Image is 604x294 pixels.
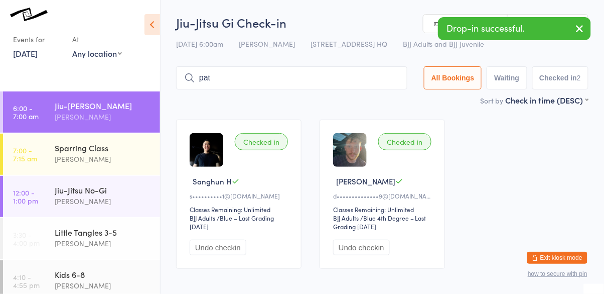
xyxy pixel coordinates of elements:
[527,252,587,264] button: Exit kiosk mode
[190,214,215,222] div: BJJ Adults
[55,269,152,280] div: Kids 6-8
[235,133,288,150] div: Checked in
[193,176,232,186] span: Sanghun H
[190,191,291,200] div: s••••••••••1@[DOMAIN_NAME]
[176,39,223,49] span: [DATE] 6:00am
[55,100,152,111] div: Jiu-[PERSON_NAME]
[72,31,122,48] div: At
[55,142,152,153] div: Sparring Class
[55,227,152,238] div: Little Tangles 3-5
[55,280,152,291] div: [PERSON_NAME]
[481,95,504,106] label: Sort by
[333,205,434,214] div: Classes Remaining: Unlimited
[55,184,152,195] div: Jiu-Jitsu No-Gi
[311,39,387,49] span: [STREET_ADDRESS] HQ
[424,66,482,89] button: All Bookings
[3,134,160,175] a: 7:00 -7:15 amSparring Class[PERSON_NAME]
[3,176,160,217] a: 12:00 -1:00 pmJiu-Jitsu No-Gi[PERSON_NAME]
[176,14,588,31] h2: Jiu-Jitsu Gi Check-in
[13,48,38,59] a: [DATE]
[333,191,434,200] div: d••••••••••••••9@[DOMAIN_NAME]
[13,273,40,289] time: 4:10 - 4:55 pm
[403,39,485,49] span: BJJ Adults and BJJ Juvenile
[55,238,152,249] div: [PERSON_NAME]
[3,91,160,133] a: 6:00 -7:00 amJiu-[PERSON_NAME][PERSON_NAME]
[3,218,160,259] a: 3:30 -4:00 pmLittle Tangles 3-5[PERSON_NAME]
[333,214,359,222] div: BJJ Adults
[72,48,122,59] div: Any location
[378,133,431,150] div: Checked in
[13,231,40,247] time: 3:30 - 4:00 pm
[506,94,588,106] div: Check in time (DESC)
[190,133,223,167] img: image1638121152.png
[190,240,246,255] button: Undo checkin
[239,39,295,49] span: [PERSON_NAME]
[13,104,39,120] time: 6:00 - 7:00 am
[13,188,38,205] time: 12:00 - 1:00 pm
[487,66,527,89] button: Waiting
[532,66,589,89] button: Checked in2
[176,66,407,89] input: Search
[528,270,587,277] button: how to secure with pin
[55,111,152,123] div: [PERSON_NAME]
[55,195,152,207] div: [PERSON_NAME]
[336,176,395,186] span: [PERSON_NAME]
[55,153,152,165] div: [PERSON_NAME]
[333,133,367,167] img: image1702390911.png
[13,146,37,162] time: 7:00 - 7:15 am
[190,205,291,214] div: Classes Remaining: Unlimited
[577,74,581,82] div: 2
[333,240,390,255] button: Undo checkin
[333,214,426,231] span: / Blue 4th Degree – Last Grading [DATE]
[10,8,48,21] img: Knots Jiu-Jitsu
[13,31,62,48] div: Events for
[438,17,591,40] div: Drop-in successful.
